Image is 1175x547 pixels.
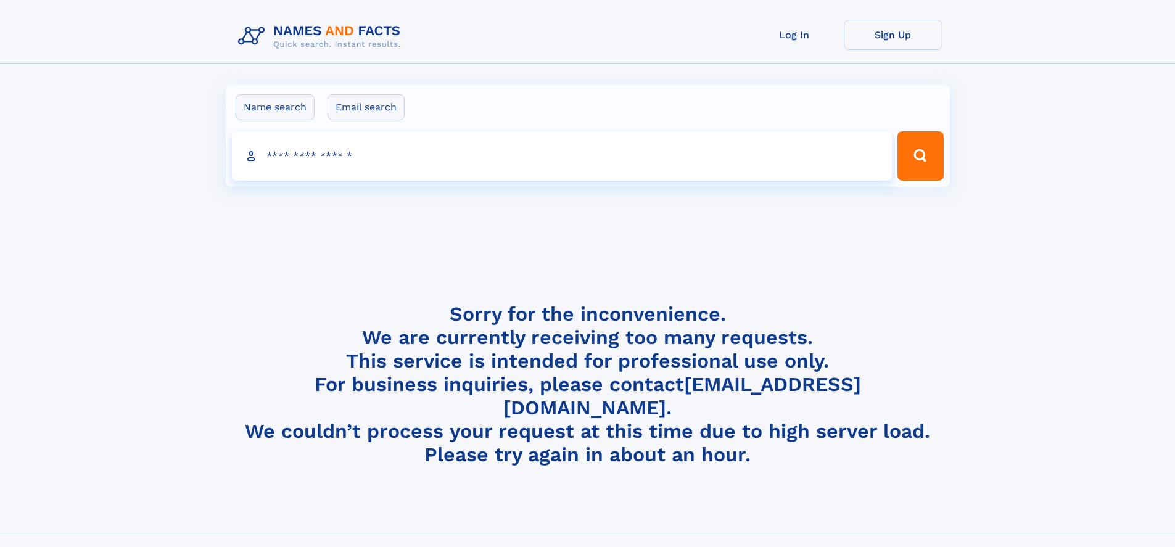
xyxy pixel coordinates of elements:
[503,372,861,419] a: [EMAIL_ADDRESS][DOMAIN_NAME]
[745,20,844,50] a: Log In
[897,131,943,181] button: Search Button
[233,302,942,467] h4: Sorry for the inconvenience. We are currently receiving too many requests. This service is intend...
[232,131,893,181] input: search input
[844,20,942,50] a: Sign Up
[236,94,315,120] label: Name search
[328,94,405,120] label: Email search
[233,20,411,53] img: Logo Names and Facts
